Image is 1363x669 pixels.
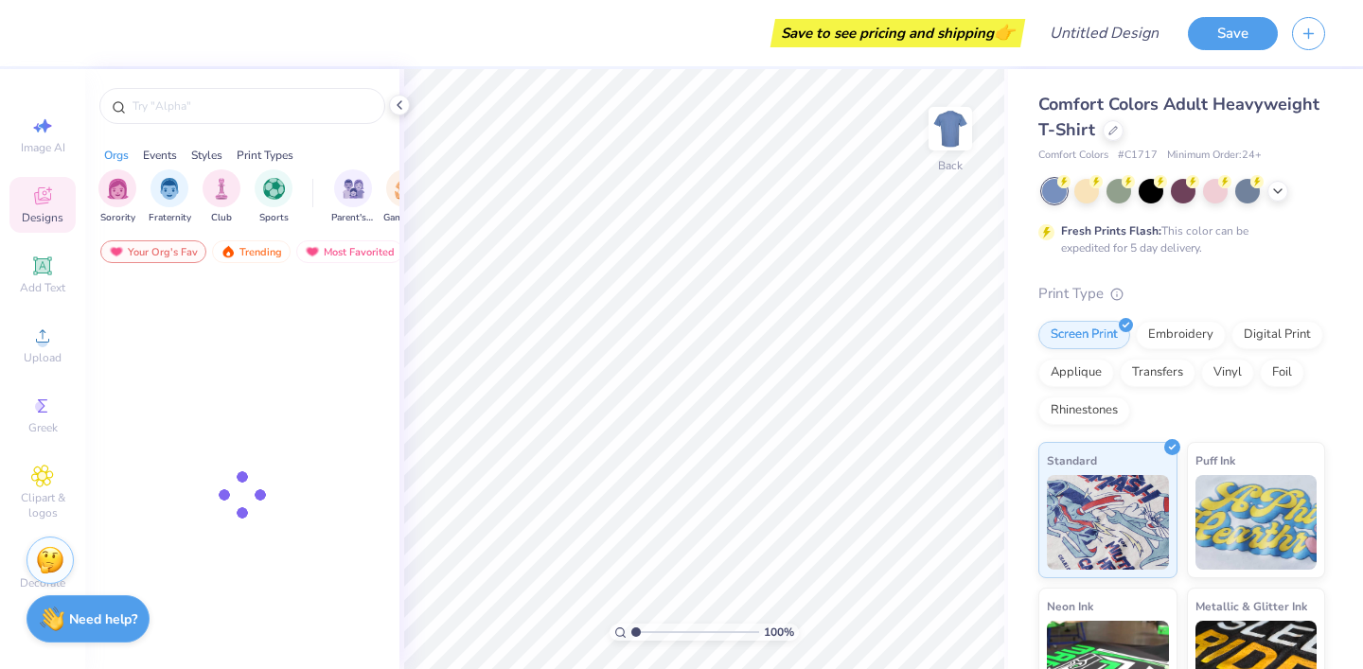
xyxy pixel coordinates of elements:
[994,21,1015,44] span: 👉
[1038,283,1325,305] div: Print Type
[1038,93,1319,141] span: Comfort Colors Adult Heavyweight T-Shirt
[383,169,427,225] div: filter for Game Day
[98,169,136,225] button: filter button
[69,610,137,628] strong: Need help?
[237,147,293,164] div: Print Types
[22,210,63,225] span: Designs
[259,211,289,225] span: Sports
[1047,450,1097,470] span: Standard
[104,147,129,164] div: Orgs
[1136,321,1226,349] div: Embroidery
[395,178,416,200] img: Game Day Image
[255,169,292,225] button: filter button
[331,211,375,225] span: Parent's Weekend
[131,97,373,115] input: Try "Alpha"
[331,169,375,225] button: filter button
[149,169,191,225] div: filter for Fraternity
[1047,475,1169,570] img: Standard
[1047,596,1093,616] span: Neon Ink
[21,140,65,155] span: Image AI
[1038,359,1114,387] div: Applique
[1195,450,1235,470] span: Puff Ink
[98,169,136,225] div: filter for Sorority
[109,245,124,258] img: most_fav.gif
[221,245,236,258] img: trending.gif
[24,350,62,365] span: Upload
[28,420,58,435] span: Greek
[1061,223,1161,238] strong: Fresh Prints Flash:
[100,211,135,225] span: Sorority
[1038,321,1130,349] div: Screen Print
[296,240,403,263] div: Most Favorited
[343,178,364,200] img: Parent's Weekend Image
[203,169,240,225] div: filter for Club
[149,169,191,225] button: filter button
[1061,222,1294,256] div: This color can be expedited for 5 day delivery.
[1118,148,1158,164] span: # C1717
[211,178,232,200] img: Club Image
[775,19,1020,47] div: Save to see pricing and shipping
[100,240,206,263] div: Your Org's Fav
[305,245,320,258] img: most_fav.gif
[255,169,292,225] div: filter for Sports
[9,490,76,520] span: Clipart & logos
[1195,475,1318,570] img: Puff Ink
[107,178,129,200] img: Sorority Image
[20,280,65,295] span: Add Text
[159,178,180,200] img: Fraternity Image
[149,211,191,225] span: Fraternity
[1035,14,1174,52] input: Untitled Design
[191,147,222,164] div: Styles
[211,211,232,225] span: Club
[1038,396,1130,425] div: Rhinestones
[1167,148,1262,164] span: Minimum Order: 24 +
[1201,359,1254,387] div: Vinyl
[383,169,427,225] button: filter button
[263,178,285,200] img: Sports Image
[20,575,65,590] span: Decorate
[203,169,240,225] button: filter button
[1260,359,1304,387] div: Foil
[1188,17,1278,50] button: Save
[1120,359,1195,387] div: Transfers
[1038,148,1108,164] span: Comfort Colors
[938,157,963,174] div: Back
[331,169,375,225] div: filter for Parent's Weekend
[1231,321,1323,349] div: Digital Print
[1195,596,1307,616] span: Metallic & Glitter Ink
[143,147,177,164] div: Events
[383,211,427,225] span: Game Day
[212,240,291,263] div: Trending
[931,110,969,148] img: Back
[764,624,794,641] span: 100 %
